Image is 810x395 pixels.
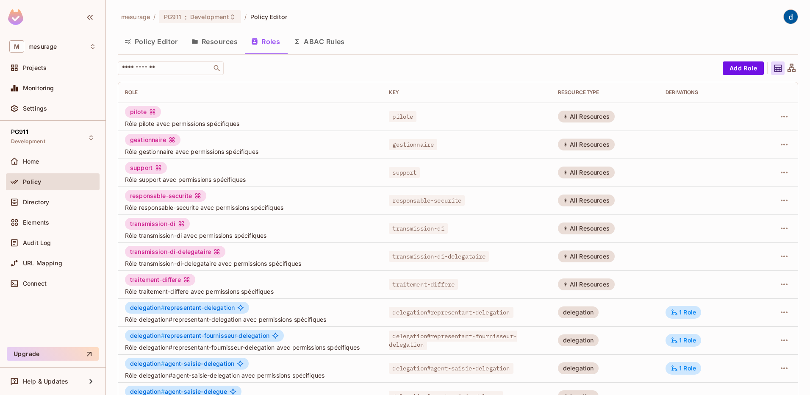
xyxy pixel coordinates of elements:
[558,139,615,150] div: All Resources
[23,178,41,185] span: Policy
[244,13,247,21] li: /
[23,219,49,226] span: Elements
[125,190,206,202] div: responsable-securite
[130,360,234,367] span: agent-saisie-delegation
[723,61,764,75] button: Add Role
[161,304,165,311] span: #
[161,332,165,339] span: #
[671,337,696,344] div: 1 Role
[125,371,375,379] span: Rôle delegation#agent-saisie-delegation avec permissions spécifiques
[121,13,150,21] span: the active workspace
[11,128,28,135] span: PG911
[558,250,615,262] div: All Resources
[558,89,652,96] div: RESOURCE TYPE
[23,85,54,92] span: Monitoring
[125,175,375,184] span: Rôle support avec permissions spécifiques
[7,347,99,361] button: Upgrade
[164,13,181,21] span: PG911
[558,111,615,122] div: All Resources
[130,304,165,311] span: delegation
[190,13,229,21] span: Development
[558,278,615,290] div: All Resources
[558,334,599,346] div: delegation
[130,388,165,395] span: delegation
[23,239,51,246] span: Audit Log
[125,120,375,128] span: Rôle pilote avec permissions spécifiques
[558,167,615,178] div: All Resources
[118,31,185,52] button: Policy Editor
[23,199,49,206] span: Directory
[389,307,513,318] span: delegation#representant-delegation
[558,362,599,374] div: delegation
[125,246,225,258] div: transmission-di-delegataire
[287,31,352,52] button: ABAC Rules
[125,106,161,118] div: pilote
[130,332,165,339] span: delegation
[23,260,62,267] span: URL Mapping
[244,31,287,52] button: Roles
[125,218,190,230] div: transmission-di
[671,309,696,316] div: 1 Role
[558,306,599,318] div: delegation
[389,111,416,122] span: pilote
[153,13,155,21] li: /
[185,31,244,52] button: Resources
[125,343,375,351] span: Rôle delegation#representant-fournisseur-delegation avec permissions spécifiques
[28,43,57,50] span: Workspace: mesurage
[23,64,47,71] span: Projects
[389,363,513,374] span: delegation#agent-saisie-delegation
[389,251,489,262] span: transmission-di-delegataire
[389,167,420,178] span: support
[130,304,235,311] span: representant-delegation
[389,89,544,96] div: Key
[125,231,375,239] span: Rôle transmission-di avec permissions spécifiques
[11,138,45,145] span: Development
[666,89,749,96] div: Derivations
[23,158,39,165] span: Home
[161,388,165,395] span: #
[558,223,615,234] div: All Resources
[130,388,227,395] span: agent-saisie-delegue
[558,195,615,206] div: All Resources
[784,10,798,24] img: dev 911gcl
[130,360,165,367] span: delegation
[125,89,375,96] div: Role
[23,378,68,385] span: Help & Updates
[671,364,696,372] div: 1 Role
[125,315,375,323] span: Rôle delegation#representant-delegation avec permissions spécifiques
[389,195,465,206] span: responsable-securite
[389,279,458,290] span: traitement-differe
[9,40,24,53] span: M
[250,13,288,21] span: Policy Editor
[125,147,375,156] span: Rôle gestionnaire avec permissions spécifiques
[8,9,23,25] img: SReyMgAAAABJRU5ErkJggg==
[125,203,375,211] span: Rôle responsable-securite avec permissions spécifiques
[125,259,375,267] span: Rôle transmission-di-delegataire avec permissions spécifiques
[389,223,447,234] span: transmission-di
[130,332,269,339] span: representant-fournisseur-delegation
[125,134,180,146] div: gestionnaire
[161,360,165,367] span: #
[389,331,516,350] span: delegation#representant-fournisseur-delegation
[184,14,187,20] span: :
[125,162,167,174] div: support
[23,105,47,112] span: Settings
[23,280,47,287] span: Connect
[125,274,195,286] div: traitement-differe
[125,287,375,295] span: Rôle traitement-differe avec permissions spécifiques
[389,139,437,150] span: gestionnaire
